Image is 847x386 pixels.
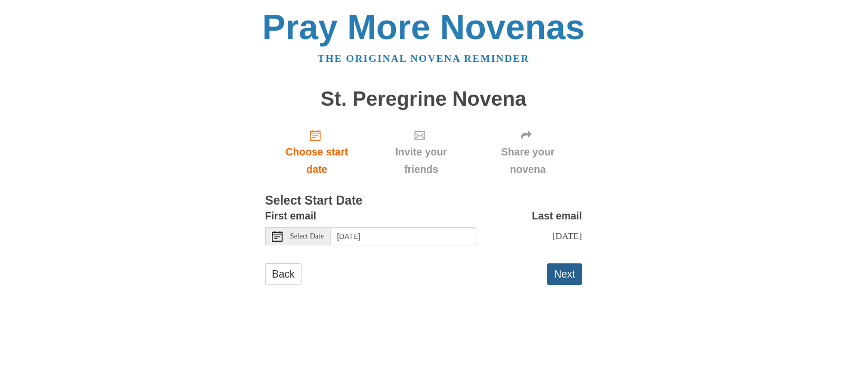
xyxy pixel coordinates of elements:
h1: St. Peregrine Novena [265,88,582,111]
a: Pray More Novenas [262,7,585,47]
h3: Select Start Date [265,194,582,208]
a: Back [265,263,302,285]
span: Invite your friends [379,143,463,178]
a: Choose start date [265,121,369,183]
span: [DATE] [552,231,582,241]
span: Share your novena [484,143,571,178]
div: Click "Next" to confirm your start date first. [474,121,582,183]
span: Choose start date [276,143,358,178]
a: The original novena reminder [318,53,530,64]
span: Select Date [290,233,324,240]
button: Next [547,263,582,285]
label: First email [265,207,316,225]
div: Click "Next" to confirm your start date first. [369,121,474,183]
label: Last email [532,207,582,225]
